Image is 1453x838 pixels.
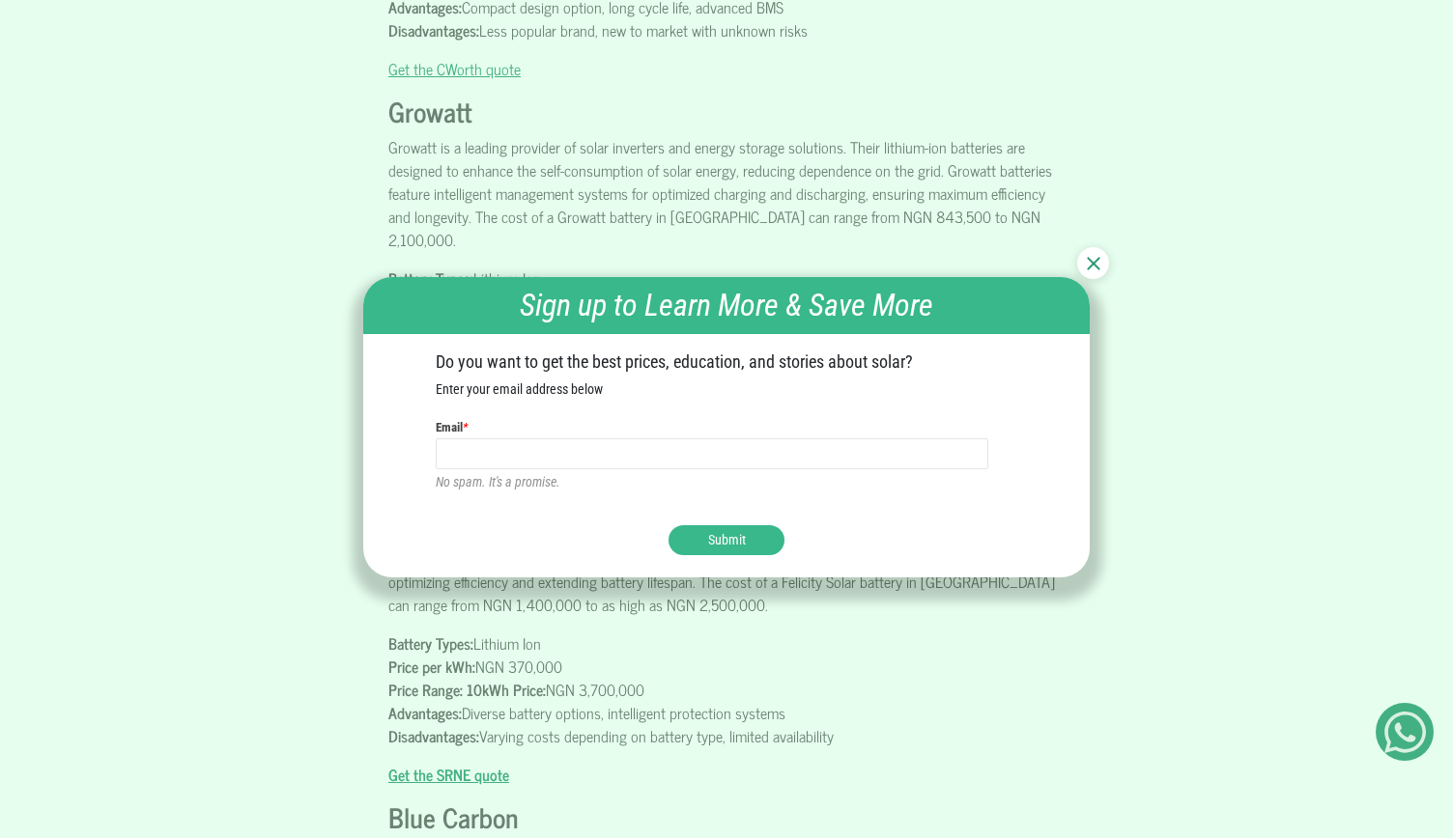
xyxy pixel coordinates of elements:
h2: Do you want to get the best prices, education, and stories about solar? [436,351,1017,373]
p: No spam. It's a promise. [436,472,1017,492]
img: Close newsletter btn [1087,257,1100,270]
label: Email [436,418,468,437]
p: Enter your email address below [436,379,1017,400]
em: Sign up to Learn More & Save More [520,287,933,323]
button: Submit [669,525,784,555]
